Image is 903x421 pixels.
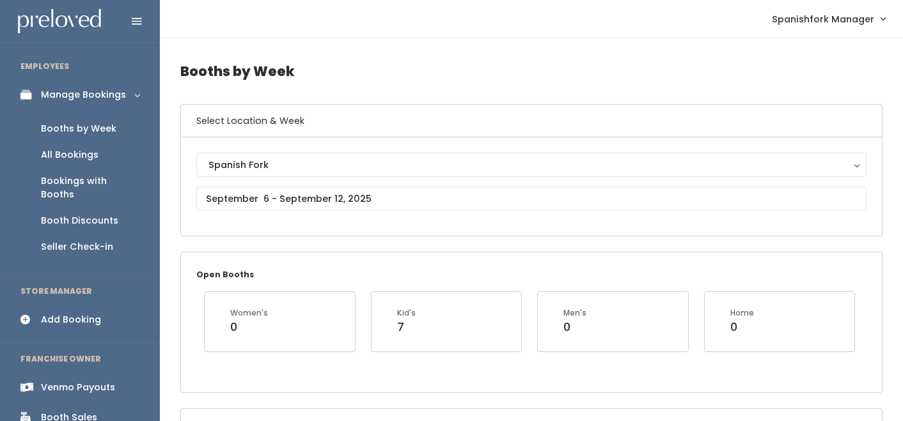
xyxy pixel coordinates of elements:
[180,54,883,89] h4: Booths by Week
[230,307,268,319] div: Women's
[397,319,416,335] div: 7
[563,319,586,335] div: 0
[41,122,116,135] div: Booths by Week
[563,307,586,319] div: Men's
[196,187,867,211] input: September 6 - September 12, 2025
[196,153,867,177] button: Spanish Fork
[759,5,898,33] a: Spanishfork Manager
[730,319,754,335] div: 0
[208,158,854,172] div: Spanish Fork
[230,319,268,335] div: 0
[181,105,882,137] h6: Select Location & Week
[41,148,98,162] div: All Bookings
[41,381,115,394] div: Venmo Payouts
[41,174,139,201] div: Bookings with Booths
[41,313,101,326] div: Add Booking
[18,9,101,34] img: preloved logo
[41,240,113,254] div: Seller Check-in
[397,307,416,319] div: Kid's
[730,307,754,319] div: Home
[772,12,874,26] span: Spanishfork Manager
[196,269,254,280] small: Open Booths
[41,214,118,227] div: Booth Discounts
[41,88,126,102] div: Manage Bookings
